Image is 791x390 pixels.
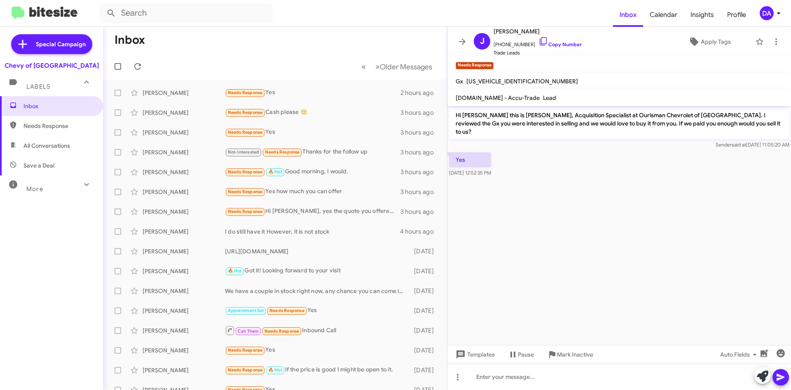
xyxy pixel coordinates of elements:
[538,41,582,47] a: Copy Number
[143,307,225,315] div: [PERSON_NAME]
[380,62,432,71] span: Older Messages
[357,58,437,75] nav: Page navigation example
[143,366,225,374] div: [PERSON_NAME]
[449,170,491,176] span: [DATE] 12:52:35 PM
[228,209,263,214] span: Needs Response
[518,347,534,362] span: Pause
[143,208,225,216] div: [PERSON_NAME]
[667,34,751,49] button: Apply Tags
[238,329,259,334] span: Call Them
[143,109,225,117] div: [PERSON_NAME]
[225,147,400,157] div: Thanks for the follow up
[143,267,225,275] div: [PERSON_NAME]
[720,347,760,362] span: Auto Fields
[225,128,400,137] div: Yes
[356,58,371,75] button: Previous
[494,26,582,36] span: [PERSON_NAME]
[410,346,440,355] div: [DATE]
[143,168,225,176] div: [PERSON_NAME]
[732,142,746,148] span: said at
[494,49,582,57] span: Trade Leads
[400,128,440,137] div: 3 hours ago
[143,227,225,236] div: [PERSON_NAME]
[36,40,86,48] span: Special Campaign
[100,3,273,23] input: Search
[225,187,400,196] div: Yes how much you can offer
[370,58,437,75] button: Next
[225,325,410,336] div: Inbound Call
[494,36,582,49] span: [PHONE_NUMBER]
[410,326,440,335] div: [DATE]
[228,169,263,175] span: Needs Response
[454,347,495,362] span: Templates
[228,367,263,373] span: Needs Response
[143,287,225,295] div: [PERSON_NAME]
[264,329,300,334] span: Needs Response
[228,189,263,194] span: Needs Response
[410,247,440,255] div: [DATE]
[400,188,440,196] div: 3 hours ago
[23,122,94,130] span: Needs Response
[410,267,440,275] div: [DATE]
[225,108,400,117] div: Cash please 🙂
[643,3,684,27] a: Calendar
[268,367,282,373] span: 🔥 Hot
[410,366,440,374] div: [DATE]
[760,6,774,20] div: DA
[26,185,43,193] span: More
[225,167,400,177] div: Good morning, I would.
[143,188,225,196] div: [PERSON_NAME]
[400,208,440,216] div: 3 hours ago
[456,94,540,102] span: [DOMAIN_NAME] - Accu-Trade
[410,307,440,315] div: [DATE]
[361,61,366,72] span: «
[225,365,410,375] div: If the price is good I might be open to it.
[557,347,593,362] span: Mark Inactive
[268,169,282,175] span: 🔥 Hot
[449,108,789,139] p: Hi [PERSON_NAME] this is [PERSON_NAME], Acquisition Specialist at Ourisman Chevrolet of [GEOGRAPH...
[143,128,225,137] div: [PERSON_NAME]
[5,61,99,70] div: Chevy of [GEOGRAPHIC_DATA]
[225,247,410,255] div: [URL][DOMAIN_NAME]
[143,346,225,355] div: [PERSON_NAME]
[269,308,304,313] span: Needs Response
[684,3,721,27] a: Insights
[716,142,789,148] span: Sender [DATE] 11:05:20 AM
[228,149,260,155] span: Not-Interested
[447,347,501,362] button: Templates
[721,3,753,27] a: Profile
[400,148,440,156] div: 3 hours ago
[225,88,400,97] div: Yes
[143,247,225,255] div: [PERSON_NAME]
[613,3,643,27] span: Inbox
[228,110,263,115] span: Needs Response
[265,149,300,155] span: Needs Response
[23,102,94,110] span: Inbox
[26,83,50,90] span: Labels
[228,308,264,313] span: Appointment Set
[480,35,484,48] span: J
[228,347,263,353] span: Needs Response
[143,326,225,335] div: [PERSON_NAME]
[225,227,400,236] div: I do still have it However, it is not stock
[11,34,92,54] a: Special Campaign
[23,142,70,150] span: All Conversations
[228,90,263,95] span: Needs Response
[143,89,225,97] div: [PERSON_NAME]
[541,347,600,362] button: Mark Inactive
[225,266,410,276] div: Got it! Looking forward to your visit
[456,78,463,85] span: Gx
[375,61,380,72] span: »
[228,130,263,135] span: Needs Response
[714,347,766,362] button: Auto Fields
[143,148,225,156] div: [PERSON_NAME]
[225,306,410,315] div: Yes
[400,109,440,117] div: 3 hours ago
[701,34,731,49] span: Apply Tags
[225,287,410,295] div: We have a couple in stock right now, any chance you can come in [DATE]?
[225,207,400,216] div: Hi [PERSON_NAME], yes the quote you offered was not within my range. If you can offer a fair pric...
[466,78,578,85] span: [US_VEHICLE_IDENTIFICATION_NUMBER]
